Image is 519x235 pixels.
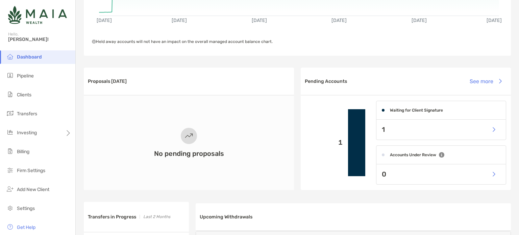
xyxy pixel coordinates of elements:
span: Add New Client [17,187,49,192]
h4: Accounts Under Review [390,152,436,157]
span: Settings [17,206,35,211]
img: dashboard icon [6,52,14,61]
text: [DATE] [331,18,347,23]
span: Investing [17,130,37,136]
img: transfers icon [6,109,14,117]
text: [DATE] [487,18,502,23]
text: [DATE] [97,18,112,23]
button: See more [464,74,507,89]
span: Held away accounts will not have an impact on the overall managed account balance chart. [92,39,273,44]
span: Billing [17,149,29,155]
span: Firm Settings [17,168,45,173]
img: add_new_client icon [6,185,14,193]
h4: Waiting for Client Signature [390,108,443,113]
h3: Proposals [DATE] [88,78,127,84]
img: clients icon [6,90,14,98]
p: Last 2 Months [143,213,170,221]
img: get-help icon [6,223,14,231]
img: settings icon [6,204,14,212]
img: pipeline icon [6,71,14,79]
p: 1 [382,125,385,134]
h3: Transfers in Progress [88,214,136,220]
img: Zoe Logo [8,3,67,27]
h3: Pending Accounts [305,78,347,84]
text: [DATE] [412,18,427,23]
img: firm-settings icon [6,166,14,174]
span: Pipeline [17,73,34,79]
img: investing icon [6,128,14,136]
span: Get Help [17,225,35,230]
span: Transfers [17,111,37,117]
text: [DATE] [252,18,267,23]
text: [DATE] [172,18,187,23]
p: 0 [382,170,386,179]
h3: No pending proposals [154,149,224,158]
span: [PERSON_NAME]! [8,37,71,42]
span: Clients [17,92,31,98]
span: Dashboard [17,54,42,60]
h3: Upcoming Withdrawals [200,214,252,220]
p: 1 [306,138,343,147]
img: billing icon [6,147,14,155]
